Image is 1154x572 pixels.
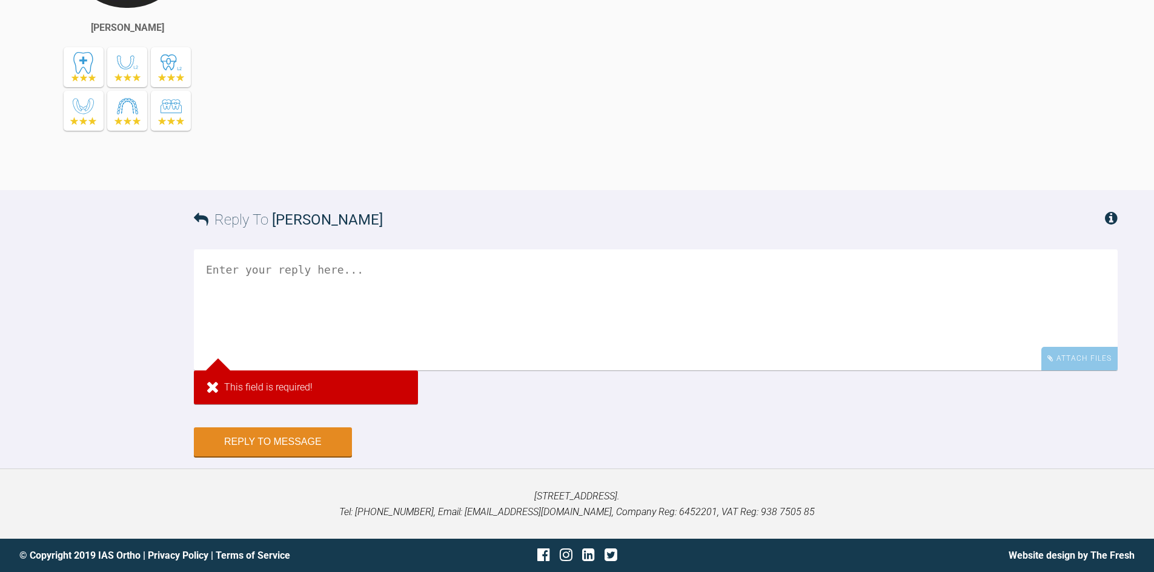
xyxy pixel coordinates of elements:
[1009,550,1135,561] a: Website design by The Fresh
[148,550,208,561] a: Privacy Policy
[216,550,290,561] a: Terms of Service
[19,548,391,564] div: © Copyright 2019 IAS Ortho | |
[91,20,164,36] div: [PERSON_NAME]
[19,488,1135,519] p: [STREET_ADDRESS]. Tel: [PHONE_NUMBER], Email: [EMAIL_ADDRESS][DOMAIN_NAME], Company Reg: 6452201,...
[272,211,383,228] span: [PERSON_NAME]
[194,370,418,404] div: This field is required!
[194,208,383,231] h3: Reply To
[194,427,352,456] button: Reply to Message
[1041,347,1118,370] div: Attach Files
